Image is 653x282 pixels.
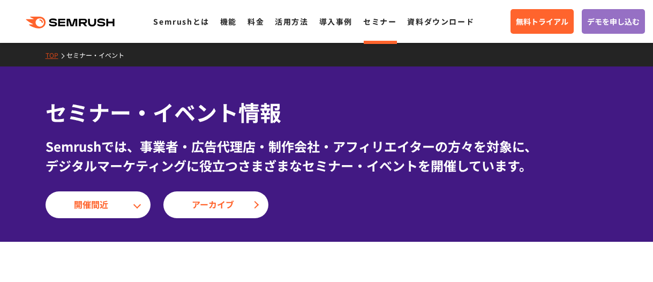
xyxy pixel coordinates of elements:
[153,16,209,27] a: Semrushとは
[163,191,268,218] a: アーカイブ
[46,50,66,60] a: TOP
[319,16,352,27] a: 導入事例
[46,137,608,175] div: Semrushでは、事業者・広告代理店・制作会社・アフィリエイターの方々を対象に、 デジタルマーケティングに役立つさまざまなセミナー・イベントを開催しています。
[247,16,264,27] a: 料金
[582,9,645,34] a: デモを申し込む
[516,16,568,27] span: 無料トライアル
[74,198,122,212] span: 開催間近
[46,191,151,218] a: 開催間近
[587,16,640,27] span: デモを申し込む
[192,198,240,212] span: アーカイブ
[46,97,608,128] h1: セミナー・イベント情報
[220,16,237,27] a: 機能
[407,16,474,27] a: 資料ダウンロード
[511,9,574,34] a: 無料トライアル
[363,16,396,27] a: セミナー
[66,50,132,60] a: セミナー・イベント
[275,16,308,27] a: 活用方法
